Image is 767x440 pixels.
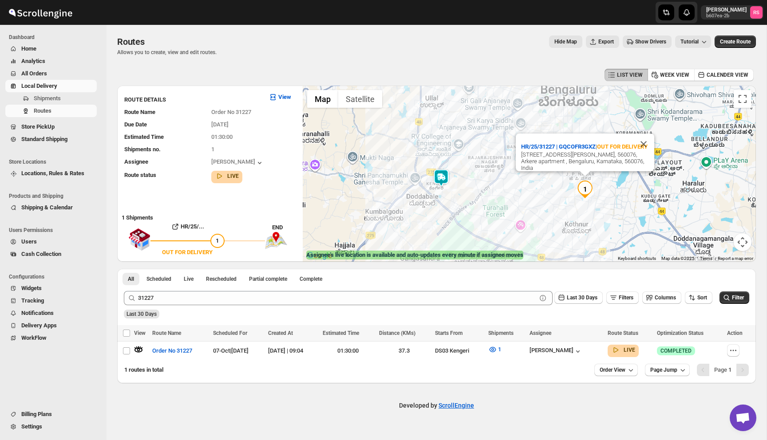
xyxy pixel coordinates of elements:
[211,134,233,140] span: 01:30:00
[734,90,751,108] button: Toggle fullscreen view
[730,405,756,431] div: Open chat
[5,67,97,80] button: All Orders
[124,95,261,104] h3: ROUTE DETAILS
[5,295,97,307] button: Tracking
[211,121,229,128] span: [DATE]
[576,181,594,198] div: 1
[268,330,293,336] span: Created At
[21,45,36,52] span: Home
[124,146,161,153] span: Shipments no.
[734,233,751,251] button: Map camera controls
[213,347,249,354] span: 07-Oct | [DATE]
[720,38,751,45] span: Create Route
[619,295,633,301] span: Filters
[718,256,753,261] a: Report a map error
[184,275,194,283] span: Live
[181,223,204,230] b: HR/25/...
[598,38,614,45] span: Export
[720,291,749,304] button: Filter
[21,238,37,245] span: Users
[624,347,635,353] b: LIVE
[606,291,639,304] button: Filters
[34,95,61,102] span: Shipments
[124,134,164,140] span: Estimated Time
[608,330,638,336] span: Route Status
[127,311,157,317] span: Last 30 Days
[21,170,84,177] span: Locations, Rules & Rates
[516,140,601,154] button: HR/25/31227 | GQCOFR3GXZ
[707,71,748,79] span: CALENDER VIEW
[9,273,100,280] span: Configurations
[9,34,100,41] span: Dashboard
[34,107,51,114] span: Routes
[117,36,145,47] span: Routes
[488,330,514,336] span: Shipments
[379,330,415,336] span: Distance (KMs)
[680,39,699,45] span: Tutorial
[21,58,45,64] span: Analytics
[697,364,749,376] nav: Pagination
[617,71,643,79] span: LIST VIEW
[21,70,47,77] span: All Orders
[5,236,97,248] button: Users
[521,151,654,171] div: [STREET_ADDRESS][PERSON_NAME], 560076, Arkere apartment , Bengaluru, Karnataka, 560076, India
[150,220,225,234] button: HR/25/...
[597,143,648,150] span: OUT FOR DELIVERY
[152,346,192,355] span: Order No 31227
[594,364,638,376] button: Order View
[21,123,55,130] span: Store PickUp
[215,172,239,181] button: LIVE
[211,158,264,167] div: [PERSON_NAME]
[645,364,690,376] button: Page Jump
[128,222,150,257] img: shop.svg
[600,366,625,373] span: Order View
[706,13,747,19] p: b607ea-2b
[5,201,97,214] button: Shipping & Calendar
[21,297,44,304] span: Tracking
[21,285,42,291] span: Widgets
[660,71,689,79] span: WEEK VIEW
[265,232,287,249] img: trip_end.png
[439,402,474,409] a: ScrollEngine
[21,251,61,257] span: Cash Collection
[5,319,97,332] button: Delivery Apps
[483,342,506,357] button: 1
[655,295,676,301] span: Columns
[435,330,463,336] span: Starts From
[21,322,57,329] span: Delivery Apps
[124,109,155,115] span: Route Name
[124,121,147,128] span: Due Date
[706,6,747,13] p: [PERSON_NAME]
[134,330,146,336] span: View
[379,346,430,355] div: 37.3
[732,295,744,301] span: Filter
[305,250,334,262] a: Open this area in Google Maps (opens a new window)
[714,366,731,373] span: Page
[753,10,759,16] text: RS
[521,143,596,150] b: HR/25/31227 | GQCOFR3GXZ
[5,55,97,67] button: Analytics
[21,411,52,417] span: Billing Plans
[727,330,743,336] span: Action
[5,105,97,117] button: Routes
[124,158,148,165] span: Assignee
[162,248,213,257] div: OUT FOR DELIVERY
[399,401,474,410] p: Developed by
[498,346,501,353] span: 1
[124,172,156,178] span: Route status
[530,330,551,336] span: Assignee
[5,43,97,55] button: Home
[5,248,97,260] button: Cash Collection
[117,210,153,221] b: 1 Shipments
[21,423,42,430] span: Settings
[660,347,692,354] span: COMPLETED
[146,275,171,283] span: Scheduled
[685,291,712,304] button: Sort
[5,167,97,180] button: Locations, Rules & Rates
[117,49,217,56] p: Allows you to create, view and edit routes.
[611,346,635,354] button: LIVE
[554,38,577,45] span: Hide Map
[305,250,334,262] img: Google
[268,346,317,355] div: [DATE] | 09:04
[633,134,654,155] button: Close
